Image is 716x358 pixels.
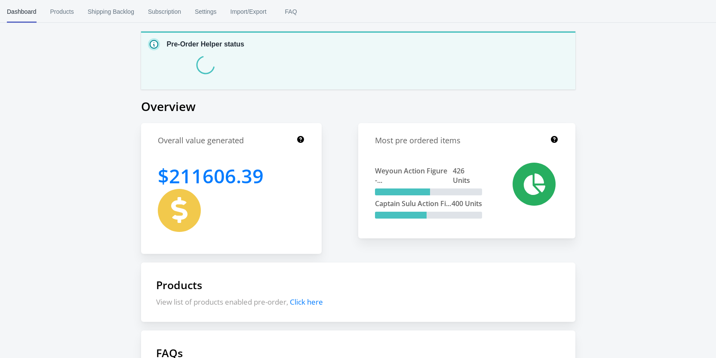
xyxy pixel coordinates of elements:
[230,0,267,23] span: Import/Export
[195,0,217,23] span: Settings
[88,0,134,23] span: Shipping Backlog
[156,278,560,292] h1: Products
[375,199,451,208] span: Captain Sulu Action Fi...
[50,0,74,23] span: Products
[141,98,575,114] h1: Overview
[158,163,264,189] h1: 211606.39
[156,297,560,307] p: View list of products enabled pre-order,
[280,0,302,23] span: FAQ
[158,135,244,146] h1: Overall value generated
[375,166,453,185] span: Weyoun Action Figure -...
[7,0,37,23] span: Dashboard
[290,297,323,307] span: Click here
[453,166,482,185] span: 426 Units
[158,163,169,189] span: $
[148,0,181,23] span: Subscription
[452,199,482,208] span: 400 Units
[167,39,245,49] p: Pre-Order Helper status
[375,135,461,146] h1: Most pre ordered items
